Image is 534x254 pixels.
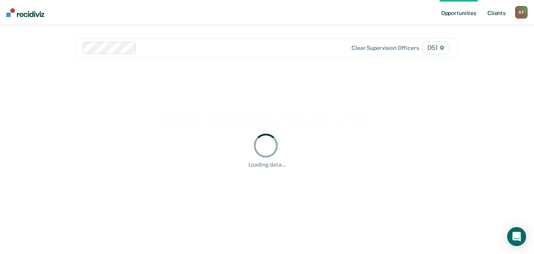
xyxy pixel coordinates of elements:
div: R F [515,6,528,19]
div: Loading data... [248,161,286,168]
button: RF [515,6,528,19]
div: Open Intercom Messenger [507,227,526,246]
span: D51 [422,42,449,54]
img: Recidiviz [6,8,44,17]
div: Clear supervision officers [352,45,419,51]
